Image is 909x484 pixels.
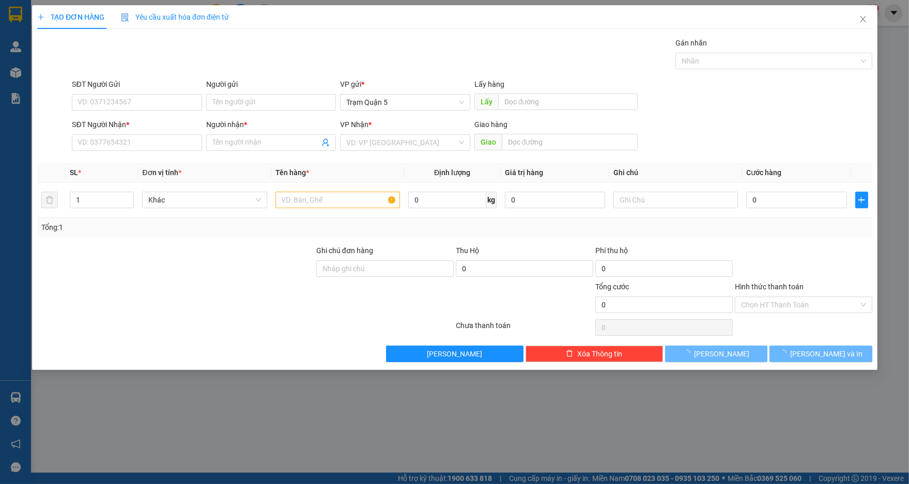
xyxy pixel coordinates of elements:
div: Phí thu hộ [595,245,732,260]
span: Lấy hàng [474,80,504,88]
button: [PERSON_NAME] và In [769,346,872,362]
button: plus [855,192,868,208]
div: VP gửi [340,79,470,90]
th: Ghi chú [609,163,742,183]
span: kg [486,192,496,208]
label: Gán nhãn [675,39,706,47]
span: Yêu cầu xuất hóa đơn điện tử [121,13,229,21]
input: Dọc đường [501,134,637,150]
span: loading [683,350,694,357]
span: Lấy [474,93,498,110]
label: Hình thức thanh toán [734,283,803,291]
span: VP Nhận [340,120,368,129]
span: Giá trị hàng [504,168,543,177]
input: Dọc đường [498,93,637,110]
input: Ghi chú đơn hàng [316,260,454,277]
button: Close [848,5,877,34]
span: [PERSON_NAME] và In [790,348,862,360]
span: Khác [148,192,260,208]
div: Chưa thanh toán [454,320,594,338]
span: Định lượng [434,168,470,177]
span: [PERSON_NAME] [427,348,482,360]
span: Đơn vị tính [142,168,181,177]
span: Cước hàng [746,168,781,177]
input: VD: Bàn, Ghế [275,192,399,208]
span: Tên hàng [275,168,309,177]
span: Giao [474,134,501,150]
span: [PERSON_NAME] [694,348,749,360]
span: TẠO ĐƠN HÀNG [37,13,104,21]
span: plus [37,13,44,21]
span: close [858,15,867,23]
div: SĐT Người Gửi [72,79,202,90]
span: Trạm Quận 5 [346,95,464,110]
div: Tổng: 1 [41,222,351,233]
span: Giao hàng [474,120,507,129]
span: Thu Hộ [455,246,479,255]
button: [PERSON_NAME] [386,346,523,362]
div: SĐT Người Nhận [72,119,202,130]
span: delete [566,350,573,358]
span: loading [779,350,790,357]
input: 0 [504,192,605,208]
input: Ghi Chú [613,192,738,208]
label: Ghi chú đơn hàng [316,246,373,255]
button: delete [41,192,58,208]
div: Người nhận [206,119,335,130]
span: user-add [321,138,330,147]
button: deleteXóa Thông tin [526,346,663,362]
img: icon [121,13,129,22]
span: Xóa Thông tin [577,348,622,360]
span: plus [855,196,867,204]
span: Tổng cước [595,283,628,291]
span: SL [70,168,78,177]
div: Người gửi [206,79,335,90]
button: [PERSON_NAME] [665,346,767,362]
